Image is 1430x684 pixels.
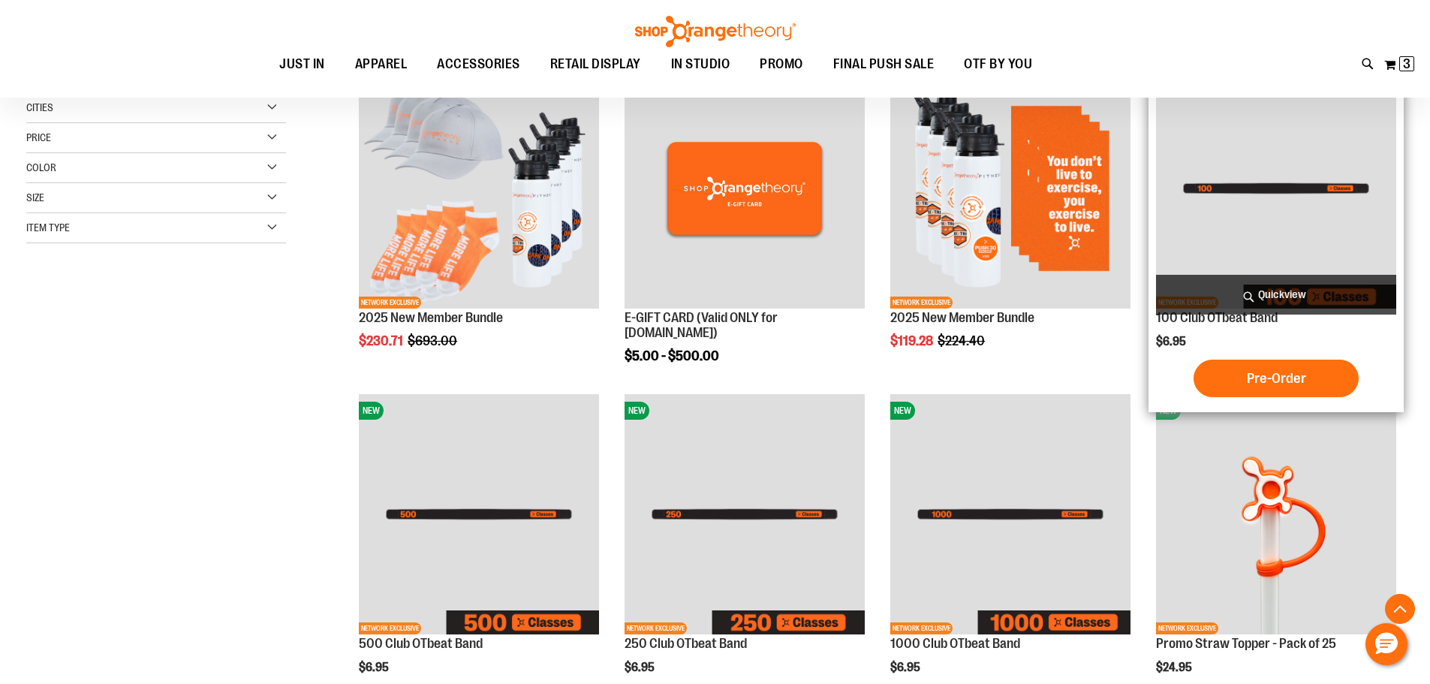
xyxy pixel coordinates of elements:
a: 2025 New Member Bundle [890,310,1034,325]
img: Image of 500 Club OTbeat Band [359,394,599,634]
span: $693.00 [408,333,459,348]
span: NEW [625,402,649,420]
span: NETWORK EXCLUSIVE [1156,622,1218,634]
span: IN STUDIO [671,47,730,81]
a: RETAIL DISPLAY [535,47,656,82]
span: NETWORK EXCLUSIVE [890,297,953,309]
span: NETWORK EXCLUSIVE [359,622,421,634]
span: $6.95 [625,661,657,674]
span: JUST IN [279,47,325,81]
span: NETWORK EXCLUSIVE [359,297,421,309]
div: product [617,61,872,401]
img: Image of 250 Club OTbeat Band [625,394,865,634]
a: E-GIFT CARD (Valid ONLY for ShopOrangetheory.com)NEW [625,68,865,311]
a: 500 Club OTbeat Band [359,636,483,651]
a: Image of 500 Club OTbeat BandNEWNETWORK EXCLUSIVE [359,394,599,637]
a: ACCESSORIES [422,47,535,81]
a: Quickview [1156,275,1396,315]
span: $6.95 [359,661,391,674]
span: NETWORK EXCLUSIVE [625,622,687,634]
a: E-GIFT CARD (Valid ONLY for [DOMAIN_NAME]) [625,310,778,340]
span: FINAL PUSH SALE [833,47,935,81]
span: $119.28 [890,333,935,348]
span: NEW [890,402,915,420]
span: Price [26,131,51,143]
a: Image of 100 Club OTbeat BandNEWNETWORK EXCLUSIVE [1156,68,1396,311]
a: FINAL PUSH SALE [818,47,950,82]
img: E-GIFT CARD (Valid ONLY for ShopOrangetheory.com) [625,68,865,309]
span: NEW [359,402,384,420]
img: Image of 1000 Club OTbeat Band [890,394,1130,634]
img: 2025 New Member Bundle [890,68,1130,309]
button: Back To Top [1385,594,1415,624]
img: Image of 100 Club OTbeat Band [1156,68,1396,309]
span: Size [26,191,44,203]
a: 1000 Club OTbeat Band [890,636,1020,651]
a: Image of 250 Club OTbeat BandNEWNETWORK EXCLUSIVE [625,394,865,637]
span: PROMO [760,47,803,81]
a: Image of 1000 Club OTbeat BandNEWNETWORK EXCLUSIVE [890,394,1130,637]
span: $5.00 - $500.00 [625,348,719,363]
a: 250 Club OTbeat Band [625,636,747,651]
span: $224.40 [938,333,987,348]
a: PROMO [745,47,818,82]
div: product [1149,61,1404,412]
span: $6.95 [1156,335,1188,348]
span: ACCESSORIES [437,47,520,81]
button: Pre-Order [1194,360,1359,397]
span: $230.71 [359,333,405,348]
span: Color [26,161,56,173]
a: Promo Straw Topper - Pack of 25 [1156,636,1336,651]
span: 3 [1403,56,1410,71]
a: JUST IN [264,47,340,82]
a: 2025 New Member BundleNEWNETWORK EXCLUSIVE [890,68,1130,311]
span: Cities [26,101,53,113]
img: 2025 New Member Bundle [359,68,599,309]
a: APPAREL [340,47,423,82]
span: Item Type [26,221,70,234]
a: OTF BY YOU [949,47,1047,82]
span: RETAIL DISPLAY [550,47,641,81]
span: NETWORK EXCLUSIVE [890,622,953,634]
span: $6.95 [890,661,923,674]
a: Promo Straw Topper - Pack of 25NEWNETWORK EXCLUSIVE [1156,394,1396,637]
a: IN STUDIO [656,47,745,82]
img: Shop Orangetheory [633,16,798,47]
img: Promo Straw Topper - Pack of 25 [1156,394,1396,634]
span: $24.95 [1156,661,1194,674]
button: Hello, have a question? Let’s chat. [1365,623,1407,665]
a: 2025 New Member Bundle [359,310,503,325]
div: product [883,61,1138,387]
span: APPAREL [355,47,408,81]
span: OTF BY YOU [964,47,1032,81]
div: product [351,61,607,387]
a: 2025 New Member BundleNEWNETWORK EXCLUSIVE [359,68,599,311]
span: Pre-Order [1247,370,1306,387]
a: 100 Club OTbeat Band [1156,310,1278,325]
